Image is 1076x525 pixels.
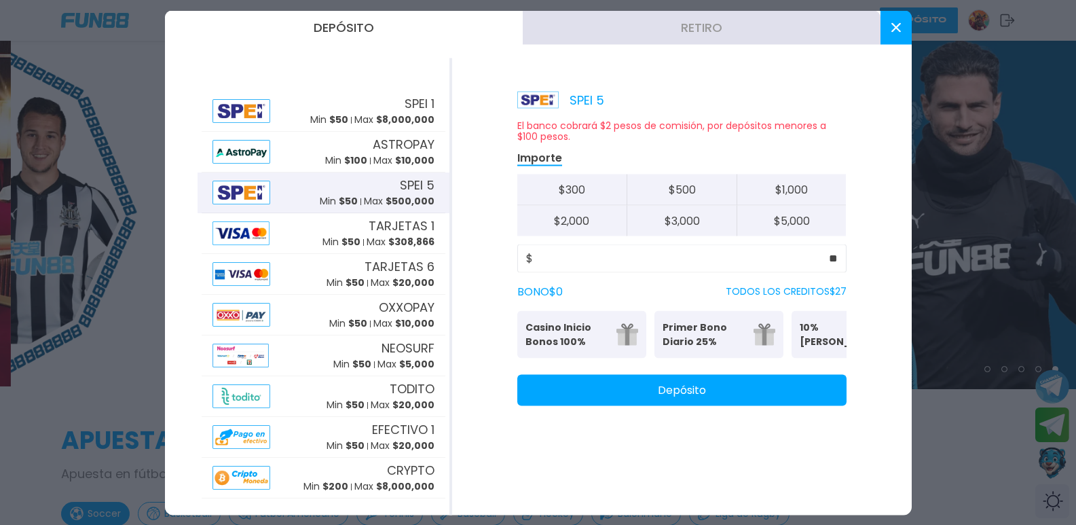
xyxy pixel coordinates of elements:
[663,320,745,348] p: Primer Bono Diario 25%
[327,439,365,453] p: Min
[212,139,271,163] img: Alipay
[320,194,358,209] p: Min
[198,90,449,131] button: AlipaySPEI 1Min $50Max $8,000,000
[517,283,563,300] label: BONO $ 0
[341,235,360,249] span: $ 50
[371,439,434,453] p: Max
[372,420,434,439] span: EFECTIVO 1
[212,424,271,448] img: Alipay
[212,384,271,408] img: Alipay
[352,357,371,371] span: $ 50
[616,323,638,345] img: gift
[654,310,783,358] button: Primer Bono Diario 25%
[517,90,604,109] p: SPEI 5
[517,374,847,405] button: Depósito
[212,261,271,285] img: Alipay
[198,213,449,253] button: AlipayTARJETAS 1Min $50Max $308,866
[399,357,434,371] span: $ 5,000
[212,343,269,367] img: Alipay
[392,398,434,412] span: $ 20,000
[198,335,449,376] button: AlipayNEOSURFMin $50Max $5,000
[327,276,365,290] p: Min
[792,310,921,358] button: 10% [PERSON_NAME]
[737,205,847,236] button: $5,000
[392,439,434,452] span: $ 20,000
[371,276,434,290] p: Max
[525,320,608,348] p: Casino Inicio Bonos 100%
[627,205,737,236] button: $3,000
[310,113,348,127] p: Min
[212,180,271,204] img: Alipay
[405,94,434,113] span: SPEI 1
[387,461,434,479] span: CRYPTO
[327,398,365,412] p: Min
[198,294,449,335] button: AlipayOXXOPAYMin $50Max $10,000
[348,316,367,330] span: $ 50
[526,250,533,266] span: $
[212,302,271,326] img: Alipay
[400,176,434,194] span: SPEI 5
[346,398,365,412] span: $ 50
[322,479,348,493] span: $ 200
[382,339,434,357] span: NEOSURF
[376,113,434,126] span: $ 8,000,000
[737,174,847,205] button: $1,000
[198,376,449,416] button: AlipayTODITOMin $50Max $20,000
[373,153,434,168] p: Max
[346,439,365,452] span: $ 50
[329,113,348,126] span: $ 50
[365,257,434,276] span: TARJETAS 6
[517,205,627,236] button: $2,000
[517,150,562,166] p: Importe
[386,194,434,208] span: $ 500,000
[376,479,434,493] span: $ 8,000,000
[198,416,449,457] button: AlipayEFECTIVO 1Min $50Max $20,000
[373,316,434,331] p: Max
[800,320,883,348] p: 10% [PERSON_NAME]
[517,91,559,108] img: Platform Logo
[354,113,434,127] p: Max
[371,398,434,412] p: Max
[388,235,434,249] span: $ 308,866
[377,357,434,372] p: Max
[339,194,358,208] span: $ 50
[344,153,367,167] span: $ 100
[754,323,775,345] img: gift
[517,120,847,141] p: El banco cobrará $2 pesos de comisión, por depósitos menores a $100 pesos.
[373,135,434,153] span: ASTROPAY
[395,316,434,330] span: $ 10,000
[212,465,271,489] img: Alipay
[517,310,646,358] button: Casino Inicio Bonos 100%
[354,479,434,494] p: Max
[346,276,365,289] span: $ 50
[303,479,348,494] p: Min
[627,174,737,205] button: $500
[198,253,449,294] button: AlipayTARJETAS 6Min $50Max $20,000
[369,217,434,235] span: TARJETAS 1
[333,357,371,372] p: Min
[379,298,434,316] span: OXXOPAY
[395,153,434,167] span: $ 10,000
[165,10,523,44] button: Depósito
[198,457,449,498] button: AlipayCRYPTOMin $200Max $8,000,000
[325,153,367,168] p: Min
[212,221,270,245] img: Alipay
[198,131,449,172] button: AlipayASTROPAYMin $100Max $10,000
[523,10,880,44] button: Retiro
[198,172,449,213] button: AlipaySPEI 5Min $50Max $500,000
[726,285,847,299] p: TODOS LOS CREDITOS $ 27
[390,380,434,398] span: TODITO
[517,174,627,205] button: $300
[322,235,360,249] p: Min
[329,316,367,331] p: Min
[367,235,434,249] p: Max
[212,98,271,122] img: Alipay
[392,276,434,289] span: $ 20,000
[364,194,434,209] p: Max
